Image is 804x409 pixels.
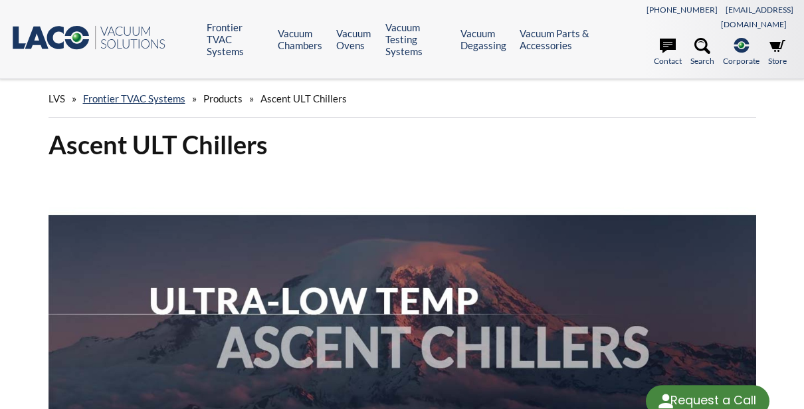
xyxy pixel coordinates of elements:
[647,5,718,15] a: [PHONE_NUMBER]
[460,27,510,51] a: Vacuum Degassing
[278,27,326,51] a: Vacuum Chambers
[207,21,268,57] a: Frontier TVAC Systems
[690,38,714,67] a: Search
[721,5,793,29] a: [EMAIL_ADDRESS][DOMAIN_NAME]
[520,27,594,51] a: Vacuum Parts & Accessories
[49,80,756,118] div: » » »
[49,128,756,161] h1: Ascent ULT Chillers
[49,92,65,104] span: LVS
[385,21,450,57] a: Vacuum Testing Systems
[203,92,243,104] span: Products
[336,27,375,51] a: Vacuum Ovens
[723,55,759,67] span: Corporate
[260,92,347,104] span: Ascent ULT Chillers
[768,38,787,67] a: Store
[654,38,682,67] a: Contact
[83,92,185,104] a: Frontier TVAC Systems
